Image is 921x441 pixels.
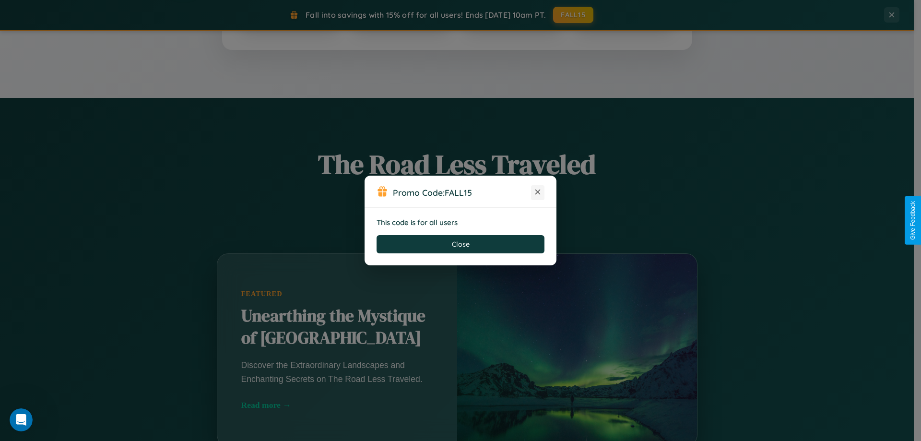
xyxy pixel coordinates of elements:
h3: Promo Code: [393,187,531,198]
button: Close [377,235,544,253]
b: FALL15 [445,187,472,198]
strong: This code is for all users [377,218,458,227]
div: Give Feedback [909,201,916,240]
iframe: Intercom live chat [10,408,33,431]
